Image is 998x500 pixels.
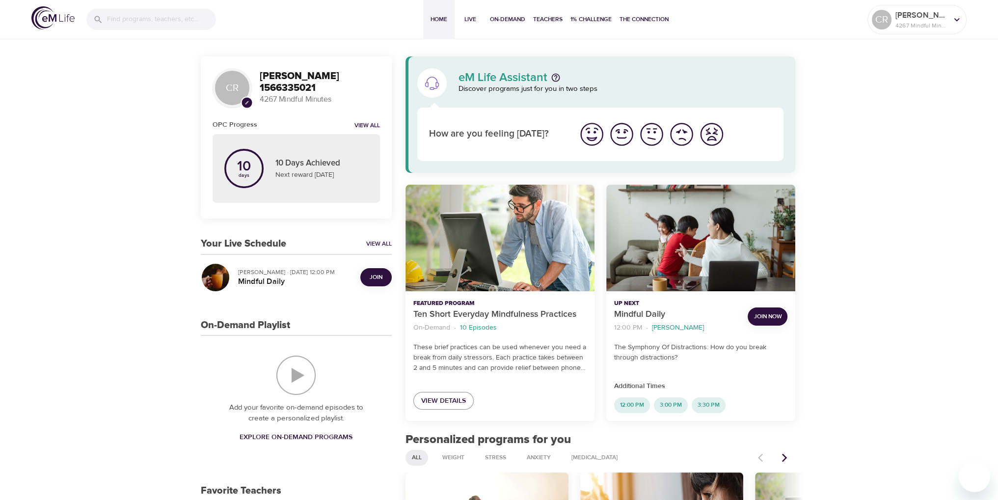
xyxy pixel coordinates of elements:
span: [MEDICAL_DATA] [566,453,624,462]
span: Join [370,272,382,282]
span: The Connection [620,14,669,25]
span: 3:30 PM [692,401,726,409]
p: Ten Short Everyday Mindfulness Practices [413,308,587,321]
p: [PERSON_NAME] 1566335021 [895,9,947,21]
a: View all notifications [354,122,380,130]
span: 12:00 PM [614,401,650,409]
nav: breadcrumb [614,321,740,334]
div: Stress [479,450,512,466]
p: 4267 Mindful Minutes [895,21,947,30]
div: 12:00 PM [614,397,650,413]
span: Explore On-Demand Programs [240,431,352,444]
h3: [PERSON_NAME] 1566335021 [260,71,380,94]
span: Live [459,14,482,25]
img: worst [698,121,725,148]
p: Discover programs just for you in two steps [459,83,784,95]
span: Stress [479,453,512,462]
span: Join Now [754,311,782,322]
div: All [405,450,428,466]
input: Find programs, teachers, etc... [107,9,216,30]
p: Mindful Daily [614,308,740,321]
button: I'm feeling worst [697,119,727,149]
a: View Details [413,392,474,410]
h6: OPC Progress [213,119,257,130]
p: Featured Program [413,299,587,308]
img: good [608,121,635,148]
button: Ten Short Everyday Mindfulness Practices [405,185,594,291]
div: [MEDICAL_DATA] [565,450,624,466]
p: How are you feeling [DATE]? [429,127,565,141]
button: I'm feeling ok [637,119,667,149]
span: Weight [436,453,470,462]
button: I'm feeling good [607,119,637,149]
li: · [646,321,648,334]
span: View Details [421,395,466,407]
li: · [454,321,456,334]
nav: breadcrumb [413,321,587,334]
p: On-Demand [413,323,450,333]
p: Next reward [DATE] [275,170,368,180]
div: 3:30 PM [692,397,726,413]
span: Anxiety [521,453,557,462]
img: great [578,121,605,148]
div: Anxiety [520,450,557,466]
div: 3:00 PM [654,397,688,413]
a: Explore On-Demand Programs [236,428,356,446]
p: eM Life Assistant [459,72,547,83]
span: Teachers [533,14,563,25]
button: Join [360,268,392,286]
img: ok [638,121,665,148]
span: Home [427,14,451,25]
div: CR [213,68,252,108]
div: Weight [436,450,471,466]
h5: Mindful Daily [238,277,352,287]
p: 10 Days Achieved [275,157,368,170]
button: Next items [774,447,795,469]
button: I'm feeling great [577,119,607,149]
p: 10 [237,160,251,173]
h3: Your Live Schedule [201,238,286,250]
p: These brief practices can be used whenever you need a break from daily stressors. Each practice t... [413,342,587,373]
span: All [406,453,428,462]
p: days [237,173,251,177]
p: 4267 Mindful Minutes [260,94,380,105]
a: View All [366,240,392,248]
h3: On-Demand Playlist [201,320,290,331]
p: [PERSON_NAME] · [DATE] 12:00 PM [238,268,352,277]
img: eM Life Assistant [424,75,440,91]
p: The Symphony Of Distractions: How do you break through distractions? [614,342,787,363]
p: 12:00 PM [614,323,642,333]
iframe: Button to launch messaging window [959,461,990,492]
img: bad [668,121,695,148]
span: 1% Challenge [570,14,612,25]
p: Add your favorite on-demand episodes to create a personalized playlist. [220,402,372,424]
div: CR [872,10,891,29]
p: 10 Episodes [460,323,497,333]
button: Mindful Daily [606,185,795,291]
h2: Personalized programs for you [405,433,796,447]
img: logo [31,6,75,29]
img: On-Demand Playlist [276,356,316,395]
p: [PERSON_NAME] [652,323,704,333]
button: I'm feeling bad [667,119,697,149]
h3: Favorite Teachers [201,485,281,497]
button: Join Now [748,307,787,326]
p: Up Next [614,299,740,308]
span: 3:00 PM [654,401,688,409]
p: Additional Times [614,381,787,391]
span: On-Demand [490,14,525,25]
